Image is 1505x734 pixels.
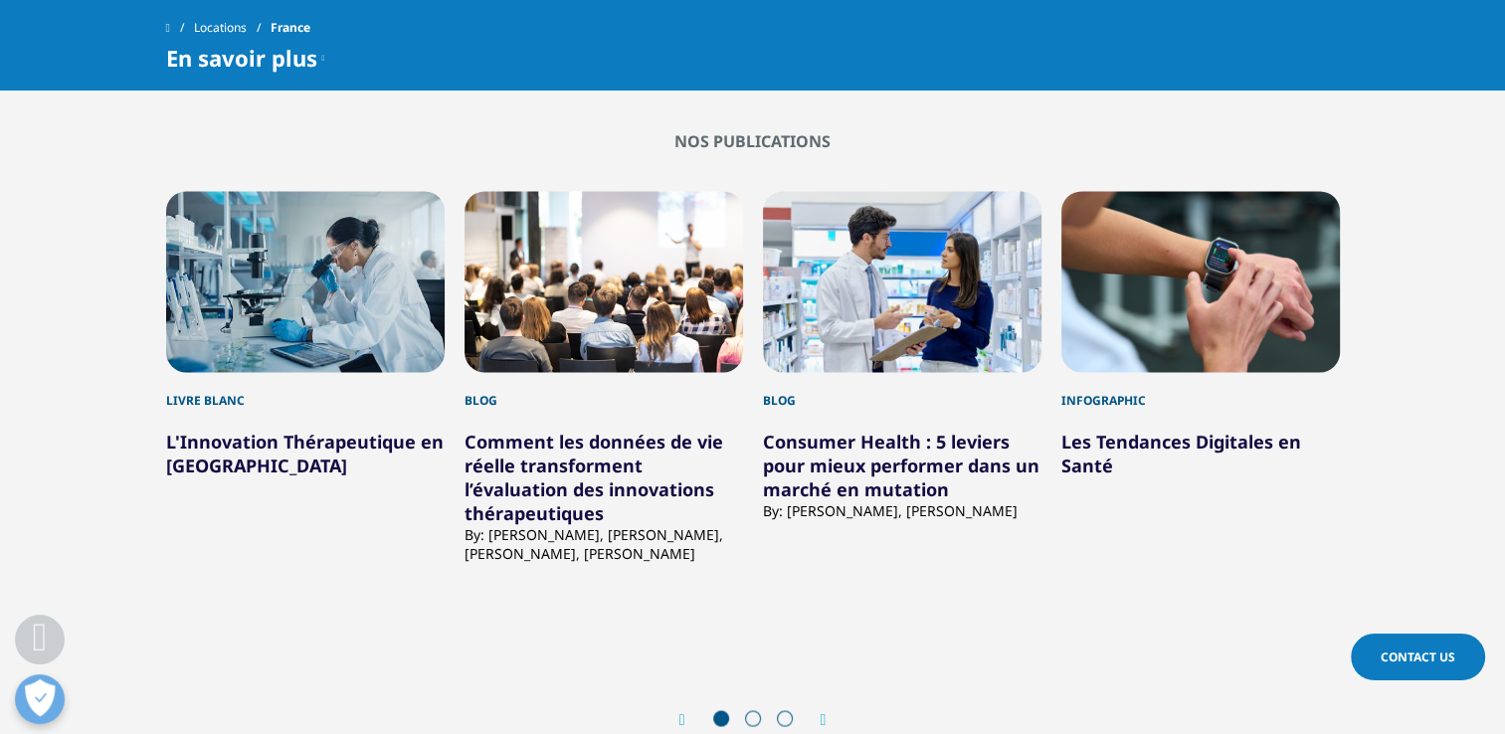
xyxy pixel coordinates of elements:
[166,430,444,477] a: L'Innovation Thérapeutique en [GEOGRAPHIC_DATA]
[1061,191,1340,621] div: 4 / 12
[465,525,743,563] div: By: [PERSON_NAME], [PERSON_NAME], [PERSON_NAME], [PERSON_NAME]
[194,10,271,46] a: Locations
[166,131,1340,151] h2: Nos publications
[1061,372,1340,410] div: Infographic
[763,372,1041,410] div: Blog
[1061,430,1301,477] a: Les Tendances Digitales en Santé
[15,674,65,724] button: Ouvrir le centre de préférences
[763,501,1041,520] div: By: [PERSON_NAME], [PERSON_NAME]
[271,10,310,46] span: France
[465,372,743,410] div: Blog
[679,710,705,729] div: Previous slide
[1381,648,1455,665] span: Contact Us
[801,710,827,729] div: Next slide
[465,191,743,621] div: 2 / 12
[763,430,1039,501] a: Consumer Health : 5 leviers pour mieux performer dans un marché en mutation
[166,372,445,410] div: Livre Blanc
[763,191,1041,621] div: 3 / 12
[465,430,723,525] a: Comment les données de vie réelle transforment l’évaluation des innovations thérapeutiques
[1351,634,1485,680] a: Contact Us
[166,46,317,70] span: En savoir plus
[166,191,445,621] div: 1 / 12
